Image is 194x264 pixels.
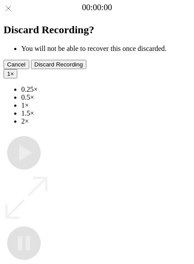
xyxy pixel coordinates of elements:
[82,3,112,12] a: 00:00:00
[21,93,190,101] li: 0.5×
[7,70,10,77] span: 1
[21,117,190,125] li: 2×
[21,101,190,109] li: 1×
[31,60,87,69] button: Discard Recording
[4,24,190,36] h2: Discard Recording?
[21,85,190,93] li: 0.25×
[4,69,17,78] button: 1×
[21,109,190,117] li: 1.5×
[21,45,190,53] li: You will not be able to recover this once discarded.
[4,60,29,69] button: Cancel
